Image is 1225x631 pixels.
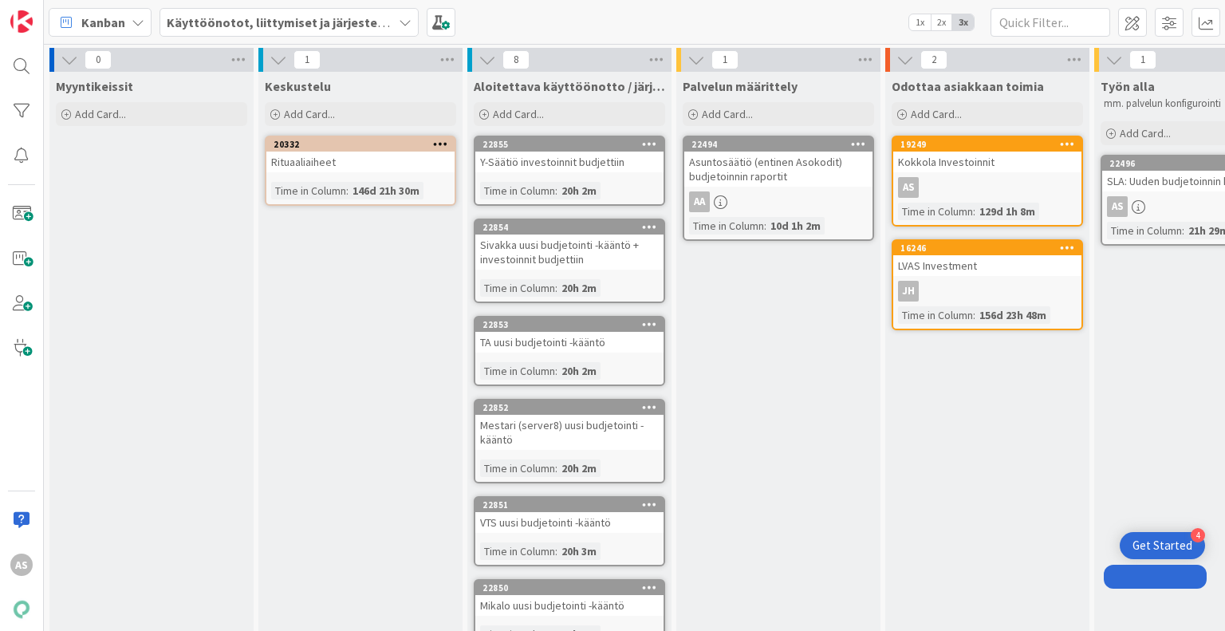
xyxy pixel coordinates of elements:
a: 22494Asuntosäätiö (entinen Asokodit) budjetoinnin raportitAATime in Column:10d 1h 2m [683,136,874,241]
div: 22854 [475,220,664,235]
span: Add Card... [284,107,335,121]
span: 0 [85,50,112,69]
div: 20h 2m [557,362,601,380]
div: JH [898,281,919,302]
div: AS [1107,196,1128,217]
div: LVAS Investment [893,255,1081,276]
div: Time in Column [689,217,764,235]
div: AS [893,177,1081,198]
span: 2 [920,50,947,69]
div: Mestari (server8) uusi budjetointi -kääntö [475,415,664,450]
div: 22854Sivakka uusi budjetointi -kääntö + investoinnit budjettiin [475,220,664,270]
div: 22853 [475,317,664,332]
div: 20332 [266,137,455,152]
span: Myyntikeissit [56,78,133,94]
a: 16246LVAS InvestmentJHTime in Column:156d 23h 48m [892,239,1083,330]
span: : [555,362,557,380]
div: 19249 [893,137,1081,152]
div: 16246 [900,243,1081,254]
div: AS [10,554,33,576]
div: Open Get Started checklist, remaining modules: 4 [1120,532,1205,559]
div: 22494 [691,139,872,150]
div: Time in Column [480,279,555,297]
div: 22850 [475,581,664,595]
span: : [973,306,975,324]
span: : [1182,222,1184,239]
div: 19249 [900,139,1081,150]
span: Add Card... [911,107,962,121]
div: 19249Kokkola Investoinnit [893,137,1081,172]
div: Get Started [1132,538,1192,554]
div: 20h 3m [557,542,601,560]
div: 156d 23h 48m [975,306,1050,324]
div: 20h 2m [557,279,601,297]
div: Y-Säätiö investoinnit budjettiin [475,152,664,172]
div: Time in Column [480,362,555,380]
div: 22852 [475,400,664,415]
div: Time in Column [898,306,973,324]
span: Add Card... [493,107,544,121]
a: 22852Mestari (server8) uusi budjetointi -kääntöTime in Column:20h 2m [474,399,665,483]
div: Time in Column [271,182,346,199]
div: Time in Column [1107,222,1182,239]
span: : [555,459,557,477]
span: : [555,542,557,560]
span: : [764,217,766,235]
div: AA [684,191,872,212]
span: Odottaa asiakkaan toimia [892,78,1044,94]
span: Aloitettava käyttöönotto / järjestelmänvaihto [474,78,665,94]
span: Työn alla [1101,78,1155,94]
div: 22851 [475,498,664,512]
a: 19249Kokkola InvestoinnitASTime in Column:129d 1h 8m [892,136,1083,227]
span: 1 [293,50,321,69]
b: Käyttöönotot, liittymiset ja järjestelmävaihdokset [167,14,465,30]
div: JH [893,281,1081,302]
div: 22855Y-Säätiö investoinnit budjettiin [475,137,664,172]
div: 10d 1h 2m [766,217,825,235]
div: 22850 [483,582,664,594]
div: Time in Column [480,542,555,560]
div: 16246 [893,241,1081,255]
span: 1 [1129,50,1156,69]
span: Add Card... [1120,126,1171,140]
a: 22851VTS uusi budjetointi -kääntöTime in Column:20h 3m [474,496,665,566]
div: Asuntosäätiö (entinen Asokodit) budjetoinnin raportit [684,152,872,187]
div: 4 [1191,528,1205,542]
div: 129d 1h 8m [975,203,1039,220]
a: 20332RituaaliaiheetTime in Column:146d 21h 30m [265,136,456,206]
div: 22852 [483,402,664,413]
span: : [555,182,557,199]
div: 22855 [475,137,664,152]
div: VTS uusi budjetointi -kääntö [475,512,664,533]
div: 22494 [684,137,872,152]
span: Palvelun määrittely [683,78,798,94]
div: 20h 2m [557,182,601,199]
span: Kanban [81,13,125,32]
span: Add Card... [702,107,753,121]
div: Time in Column [898,203,973,220]
div: Time in Column [480,459,555,477]
span: Add Card... [75,107,126,121]
span: : [346,182,349,199]
span: 2x [931,14,952,30]
span: : [973,203,975,220]
span: 8 [502,50,530,69]
div: 22851VTS uusi budjetointi -kääntö [475,498,664,533]
span: 1x [909,14,931,30]
div: AS [898,177,919,198]
img: Visit kanbanzone.com [10,10,33,33]
div: Kokkola Investoinnit [893,152,1081,172]
div: TA uusi budjetointi -kääntö [475,332,664,353]
div: 20h 2m [557,459,601,477]
img: avatar [10,598,33,621]
div: 22854 [483,222,664,233]
div: 22850Mikalo uusi budjetointi -kääntö [475,581,664,616]
div: 146d 21h 30m [349,182,423,199]
div: 22853 [483,319,664,330]
div: 20332Rituaaliaiheet [266,137,455,172]
span: 3x [952,14,974,30]
span: 1 [711,50,739,69]
div: Sivakka uusi budjetointi -kääntö + investoinnit budjettiin [475,235,664,270]
a: 22854Sivakka uusi budjetointi -kääntö + investoinnit budjettiinTime in Column:20h 2m [474,219,665,303]
a: 22853TA uusi budjetointi -kääntöTime in Column:20h 2m [474,316,665,386]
